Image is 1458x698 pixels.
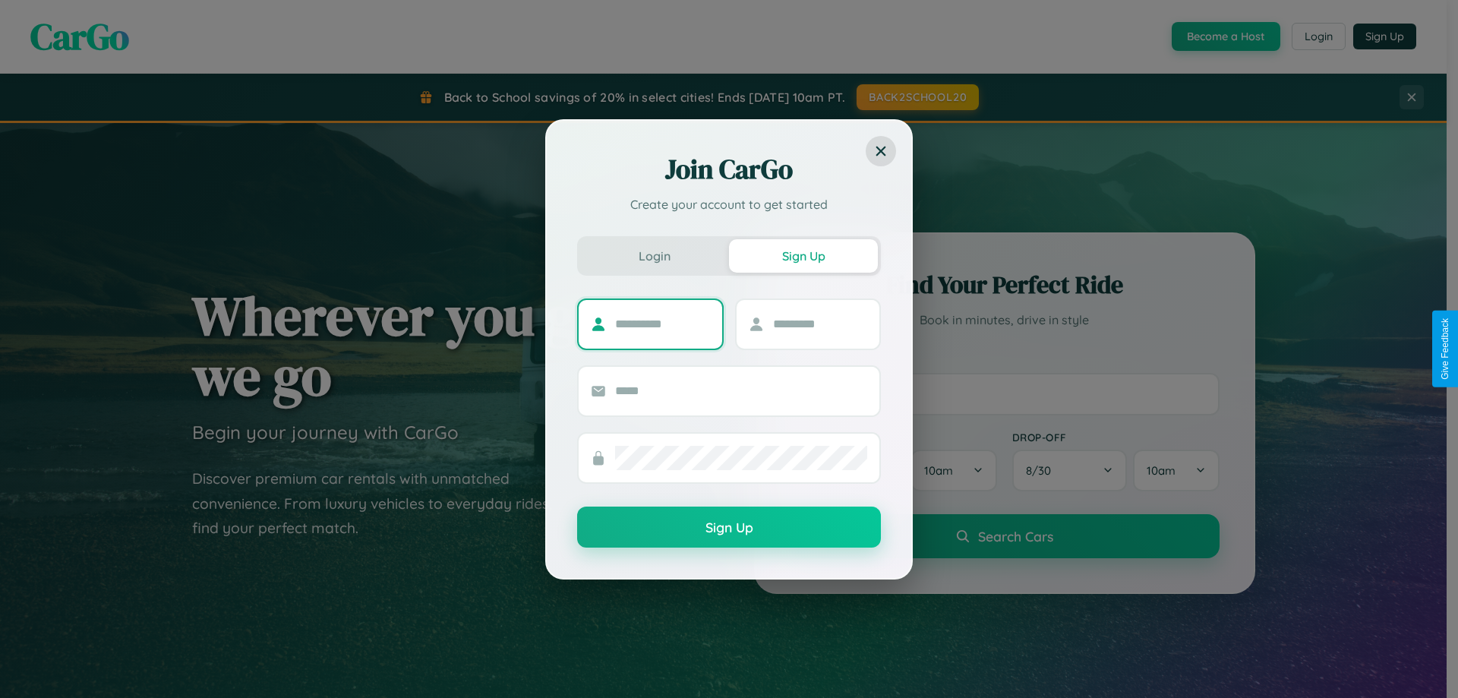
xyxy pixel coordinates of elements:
[577,151,881,188] h2: Join CarGo
[577,195,881,213] p: Create your account to get started
[729,239,878,273] button: Sign Up
[580,239,729,273] button: Login
[1440,318,1450,380] div: Give Feedback
[577,507,881,548] button: Sign Up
